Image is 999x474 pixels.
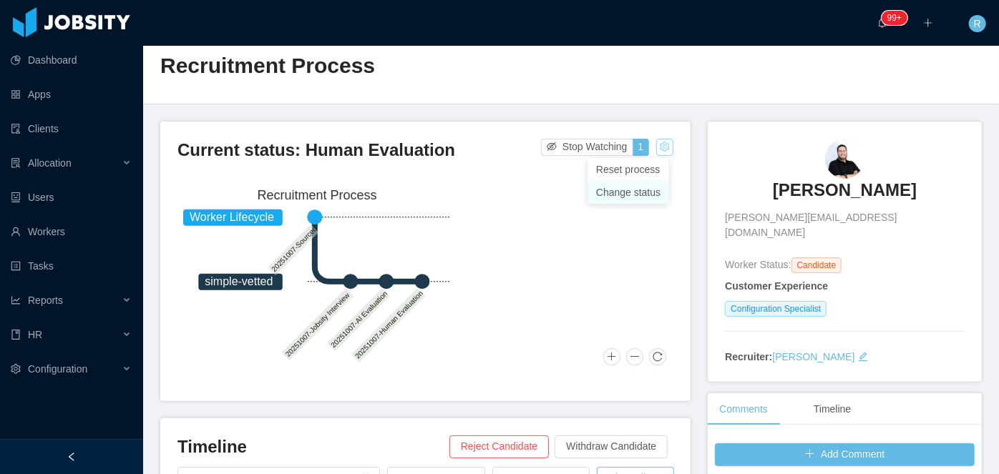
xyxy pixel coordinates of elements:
[11,46,132,74] a: icon: pie-chartDashboard
[205,275,273,287] tspan: simple-vetted
[725,301,827,317] span: Configuration Specialist
[11,252,132,280] a: icon: profileTasks
[284,291,351,358] text: 20251007-Jobsity Interview
[354,289,424,360] text: 20251007-Human Evaluation
[725,259,791,270] span: Worker Status:
[825,139,865,179] img: 1d4eb2db-94f9-48c5-a6a3-76c73dcc7dc3_68e69c15af141-90w.png
[772,351,854,362] a: [PERSON_NAME]
[802,393,862,425] div: Timeline
[708,393,779,425] div: Comments
[177,435,449,458] h3: Timeline
[633,139,650,156] button: 1
[11,158,21,168] i: icon: solution
[160,51,571,81] h2: Recruitment Process
[603,348,620,365] button: Zoom In
[588,158,669,181] div: Reset process
[773,179,917,202] h3: [PERSON_NAME]
[28,329,42,340] span: HR
[11,295,21,305] i: icon: line-chart
[11,217,132,246] a: icon: userWorkers
[858,352,868,362] i: icon: edit
[190,211,274,223] tspan: Worker Lifecycle
[28,157,72,169] span: Allocation
[877,18,887,28] i: icon: bell
[270,224,318,273] text: 20251007-Sourced
[725,351,772,362] strong: Recruiter:
[715,443,975,466] button: icon: plusAdd Comment
[11,80,132,109] a: icon: appstoreApps
[773,179,917,210] a: [PERSON_NAME]
[725,280,828,292] strong: Customer Experience
[11,330,21,340] i: icon: book
[541,139,633,156] button: icon: eye-invisibleStop Watching
[923,18,933,28] i: icon: plus
[28,363,87,375] span: Configuration
[28,295,63,306] span: Reports
[329,290,389,349] text: 20251007-AI Evaluation
[791,257,842,273] span: Candidate
[974,15,981,32] span: R
[555,435,668,458] button: Withdraw Candidate
[882,11,907,25] sup: 264
[649,348,666,365] button: Reset Zoom
[656,139,673,156] button: icon: setting
[257,188,376,202] text: Recruitment Process
[11,364,21,374] i: icon: setting
[177,139,541,162] h3: Current status: Human Evaluation
[626,348,643,365] button: Zoom Out
[596,184,661,200] div: Change status
[11,183,132,212] a: icon: robotUsers
[449,435,549,458] button: Reject Candidate
[725,210,965,240] span: [PERSON_NAME][EMAIL_ADDRESS][DOMAIN_NAME]
[11,114,132,143] a: icon: auditClients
